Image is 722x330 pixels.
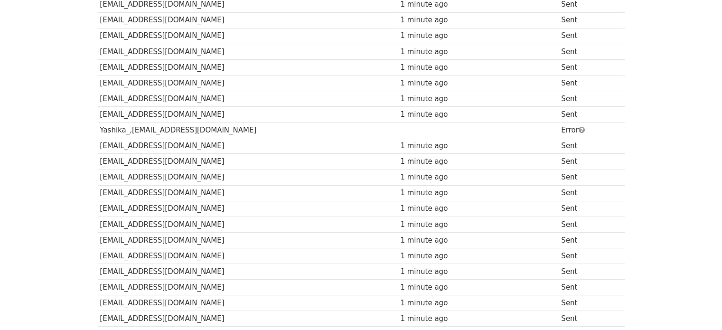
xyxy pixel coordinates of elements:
div: 1 minute ago [400,15,556,26]
td: Sent [559,107,616,123]
td: Sent [559,138,616,154]
td: [EMAIL_ADDRESS][DOMAIN_NAME] [98,170,398,185]
td: [EMAIL_ADDRESS][DOMAIN_NAME] [98,75,398,91]
div: 1 minute ago [400,235,556,246]
div: 1 minute ago [400,78,556,89]
td: Sent [559,91,616,107]
iframe: Chat Widget [675,284,722,330]
td: Sent [559,295,616,311]
td: [EMAIL_ADDRESS][DOMAIN_NAME] [98,59,398,75]
div: 1 minute ago [400,313,556,324]
div: 1 minute ago [400,172,556,183]
td: [EMAIL_ADDRESS][DOMAIN_NAME] [98,311,398,327]
div: 1 minute ago [400,94,556,104]
td: Sent [559,201,616,217]
div: 1 minute ago [400,62,556,73]
td: Sent [559,44,616,59]
td: [EMAIL_ADDRESS][DOMAIN_NAME] [98,28,398,44]
td: [EMAIL_ADDRESS][DOMAIN_NAME] [98,154,398,170]
td: [EMAIL_ADDRESS][DOMAIN_NAME] [98,248,398,264]
div: 1 minute ago [400,30,556,41]
div: 1 minute ago [400,156,556,167]
div: 1 minute ago [400,47,556,57]
div: 1 minute ago [400,298,556,309]
td: [EMAIL_ADDRESS][DOMAIN_NAME] [98,295,398,311]
td: Sent [559,217,616,232]
td: Sent [559,248,616,264]
td: Sent [559,264,616,280]
td: [EMAIL_ADDRESS][DOMAIN_NAME] [98,44,398,59]
td: [EMAIL_ADDRESS][DOMAIN_NAME] [98,232,398,248]
div: 1 minute ago [400,282,556,293]
td: Sent [559,232,616,248]
td: Sent [559,28,616,44]
td: [EMAIL_ADDRESS][DOMAIN_NAME] [98,107,398,123]
td: [EMAIL_ADDRESS][DOMAIN_NAME] [98,91,398,107]
td: [EMAIL_ADDRESS][DOMAIN_NAME] [98,185,398,201]
td: Sent [559,311,616,327]
td: Sent [559,59,616,75]
td: [EMAIL_ADDRESS][DOMAIN_NAME] [98,138,398,154]
td: [EMAIL_ADDRESS][DOMAIN_NAME] [98,217,398,232]
div: 1 minute ago [400,203,556,214]
td: Sent [559,280,616,295]
td: Yashika_,[EMAIL_ADDRESS][DOMAIN_NAME] [98,123,398,138]
div: 1 minute ago [400,188,556,198]
td: [EMAIL_ADDRESS][DOMAIN_NAME] [98,280,398,295]
td: Sent [559,75,616,91]
td: Sent [559,185,616,201]
td: Sent [559,154,616,170]
div: 1 minute ago [400,266,556,277]
div: 1 minute ago [400,141,556,151]
td: [EMAIL_ADDRESS][DOMAIN_NAME] [98,12,398,28]
td: Sent [559,12,616,28]
div: 1 minute ago [400,251,556,262]
div: 1 minute ago [400,219,556,230]
td: Sent [559,170,616,185]
td: [EMAIL_ADDRESS][DOMAIN_NAME] [98,264,398,280]
td: Error [559,123,616,138]
td: [EMAIL_ADDRESS][DOMAIN_NAME] [98,201,398,217]
div: 1 minute ago [400,109,556,120]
